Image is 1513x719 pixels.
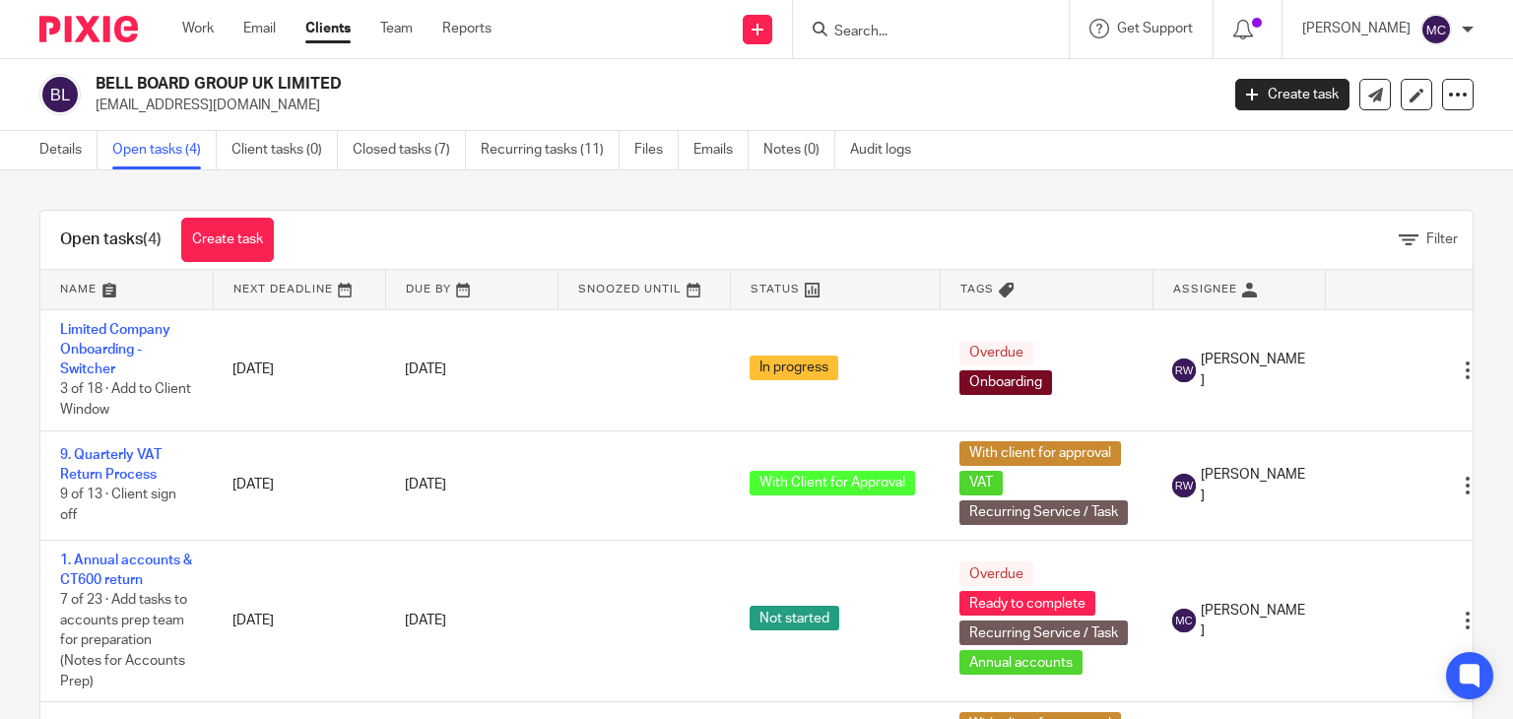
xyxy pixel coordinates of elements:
img: svg%3E [39,74,81,115]
a: Notes (0) [763,131,835,169]
td: [DATE] [213,309,385,430]
a: Reports [442,19,492,38]
span: 3 of 18 · Add to Client Window [60,383,191,418]
p: [EMAIL_ADDRESS][DOMAIN_NAME] [96,96,1206,115]
a: Open tasks (4) [112,131,217,169]
a: 1. Annual accounts & CT600 return [60,554,192,587]
a: Create task [181,218,274,262]
a: Email [243,19,276,38]
h2: BELL BOARD GROUP UK LIMITED [96,74,984,95]
span: [DATE] [405,614,446,627]
a: 9. Quarterly VAT Return Process [60,448,162,482]
span: [PERSON_NAME] [1201,465,1305,505]
a: Recurring tasks (11) [481,131,620,169]
span: With Client for Approval [750,471,915,495]
a: Clients [305,19,351,38]
a: Client tasks (0) [231,131,338,169]
span: (4) [143,231,162,247]
img: Pixie [39,16,138,42]
span: Overdue [959,341,1033,365]
span: [PERSON_NAME] [1201,601,1305,641]
a: Limited Company Onboarding - Switcher [60,323,170,377]
span: With client for approval [959,441,1121,466]
span: In progress [750,356,838,380]
span: [PERSON_NAME] [1201,350,1305,390]
span: Recurring Service / Task [959,621,1128,645]
span: Onboarding [959,370,1052,395]
p: [PERSON_NAME] [1302,19,1411,38]
a: Files [634,131,679,169]
span: [DATE] [405,479,446,492]
span: Overdue [959,561,1033,586]
h1: Open tasks [60,229,162,250]
input: Search [832,24,1010,41]
span: [DATE] [405,362,446,376]
span: Annual accounts [959,650,1083,675]
img: svg%3E [1172,359,1196,382]
img: svg%3E [1172,609,1196,632]
a: Work [182,19,214,38]
span: 7 of 23 · Add tasks to accounts prep team for preparation (Notes for Accounts Prep) [60,593,187,687]
a: Team [380,19,413,38]
span: Recurring Service / Task [959,500,1128,525]
td: [DATE] [213,430,385,540]
a: Create task [1235,79,1349,110]
span: VAT [959,471,1003,495]
a: Details [39,131,98,169]
span: Ready to complete [959,591,1095,616]
span: Not started [750,606,839,630]
a: Emails [693,131,749,169]
span: Filter [1426,232,1458,246]
img: svg%3E [1172,474,1196,497]
a: Closed tasks (7) [353,131,466,169]
a: Audit logs [850,131,926,169]
span: Get Support [1117,22,1193,35]
span: Snoozed Until [578,284,682,294]
span: Status [751,284,800,294]
img: svg%3E [1420,14,1452,45]
td: [DATE] [213,540,385,702]
span: Tags [960,284,994,294]
span: 9 of 13 · Client sign off [60,489,176,523]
